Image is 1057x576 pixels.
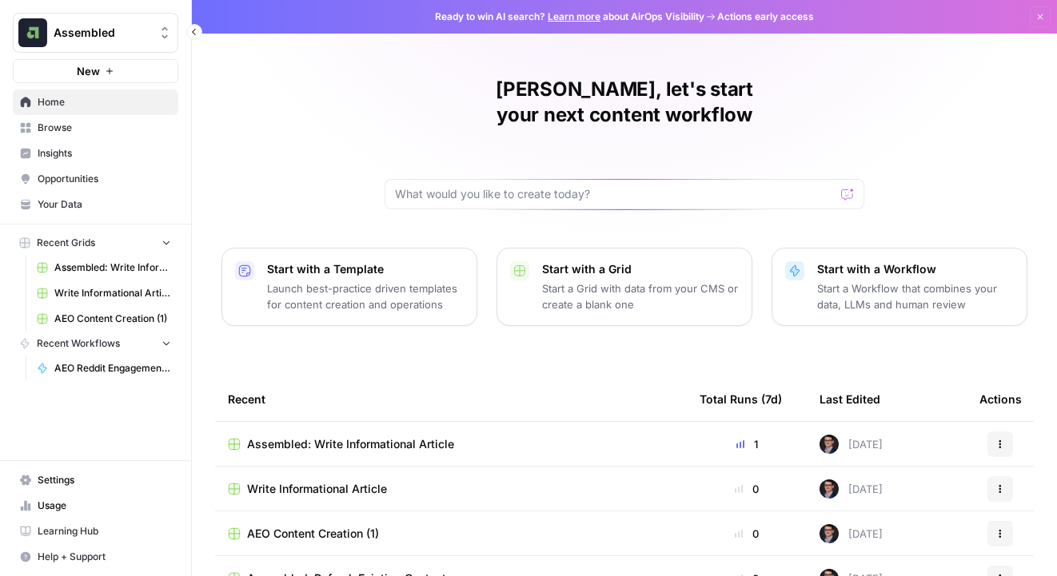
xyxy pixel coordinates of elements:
div: Recent [228,377,674,421]
a: Your Data [13,192,178,217]
span: Learning Hub [38,524,171,538]
span: Recent Grids [37,236,95,250]
img: ldmwv53b2lcy2toudj0k1c5n5o6j [820,435,839,454]
img: Assembled Logo [18,18,47,47]
p: Start a Workflow that combines your data, LLMs and human review [817,280,1014,312]
a: Home [13,89,178,115]
button: New [13,59,178,83]
p: Start with a Template [267,261,464,277]
a: Assembled: Write Informational Article [228,436,674,452]
span: Usage [38,499,171,513]
span: Your Data [38,197,171,212]
span: Opportunities [38,172,171,186]
span: AEO Reddit Engagement - Fork [54,361,171,375]
span: Write Informational Article [247,481,387,497]
span: AEO Content Creation (1) [247,526,379,542]
span: Write Informational Article [54,286,171,300]
span: Actions early access [717,10,814,24]
p: Start with a Grid [542,261,739,277]
div: 0 [700,481,794,497]
button: Recent Grids [13,231,178,255]
span: Settings [38,473,171,487]
a: AEO Content Creation (1) [30,306,178,332]
a: Write Informational Article [228,481,674,497]
div: Last Edited [820,377,880,421]
a: Write Informational Article [30,280,178,306]
input: What would you like to create today? [395,186,835,202]
img: ldmwv53b2lcy2toudj0k1c5n5o6j [820,479,839,499]
span: Assembled: Write Informational Article [247,436,454,452]
button: Help + Support [13,544,178,570]
a: Opportunities [13,166,178,192]
div: [DATE] [820,479,883,499]
span: AEO Content Creation (1) [54,312,171,326]
span: Assembled [54,25,150,41]
button: Start with a TemplateLaunch best-practice driven templates for content creation and operations [221,248,477,326]
a: Browse [13,115,178,141]
p: Start with a Workflow [817,261,1014,277]
span: Recent Workflows [37,336,120,351]
a: Learning Hub [13,518,178,544]
a: Usage [13,493,178,518]
span: Help + Support [38,550,171,564]
span: New [77,63,100,79]
a: Learn more [548,10,600,22]
button: Start with a GridStart a Grid with data from your CMS or create a blank one [497,248,752,326]
a: Assembled: Write Informational Article [30,255,178,280]
a: AEO Reddit Engagement - Fork [30,356,178,381]
div: Actions [979,377,1022,421]
div: 0 [700,526,794,542]
img: ldmwv53b2lcy2toudj0k1c5n5o6j [820,524,839,543]
div: Total Runs (7d) [700,377,782,421]
button: Recent Workflows [13,332,178,356]
span: Assembled: Write Informational Article [54,260,171,275]
span: Ready to win AI search? about AirOps Visibility [435,10,704,24]
button: Workspace: Assembled [13,13,178,53]
a: Insights [13,141,178,166]
p: Launch best-practice driven templates for content creation and operations [267,280,464,312]
div: [DATE] [820,524,883,543]
div: [DATE] [820,435,883,454]
div: 1 [700,436,794,452]
span: Insights [38,146,171,161]
span: Browse [38,121,171,135]
span: Home [38,95,171,109]
a: AEO Content Creation (1) [228,526,674,542]
p: Start a Grid with data from your CMS or create a blank one [542,280,739,312]
button: Start with a WorkflowStart a Workflow that combines your data, LLMs and human review [772,248,1027,326]
a: Settings [13,467,178,493]
h1: [PERSON_NAME], let's start your next content workflow [385,77,864,128]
